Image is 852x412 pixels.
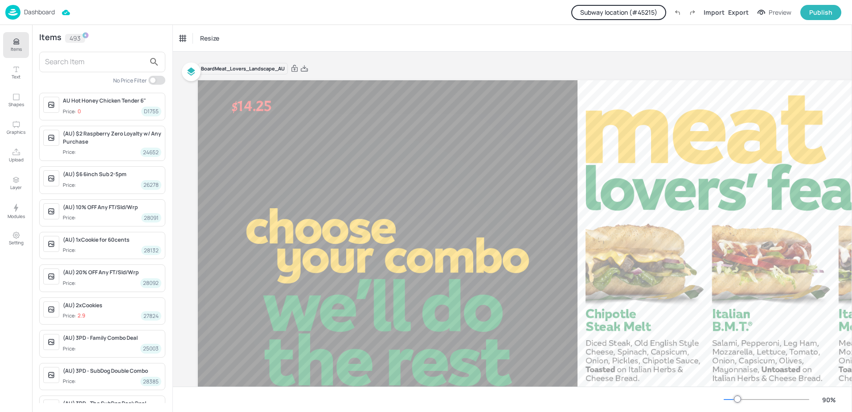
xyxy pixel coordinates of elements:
div: (AU) 3PD - Family Combo Deal [63,334,161,342]
div: Import [704,8,725,17]
div: D1755 [141,107,161,116]
div: 26278 [141,180,161,190]
div: Price: [63,378,78,385]
div: 28385 [140,377,161,386]
button: Layer [3,170,29,196]
div: 25003 [140,344,161,353]
p: Upload [9,157,24,163]
div: No Price Filter [113,77,147,84]
div: (AU) 3PD - SubDog Double Combo [63,367,161,375]
div: Price: [63,181,78,189]
div: Export [728,8,749,17]
button: Publish [800,5,841,20]
span: Resize [198,33,221,43]
label: Undo (Ctrl + Z) [670,5,685,20]
button: Preview [752,6,797,19]
div: Board Meat_Lovers_Landscape_AU [198,63,288,75]
div: Items [39,34,61,43]
div: (AU) $2 Raspberry Zero Loyalty w/ Any Purchase [63,130,161,146]
div: (AU) $6 6inch Sub 2-5pm [63,170,161,178]
p: 493 [70,35,81,41]
p: Modules [8,213,25,219]
button: Shapes [3,87,29,113]
div: 27824 [141,311,161,321]
img: logo-86c26b7e.jpg [5,5,20,20]
div: AU Hot Honey Chicken Tender 6" [63,97,161,105]
div: (AU) 2xCookies [63,301,161,309]
button: Text [3,60,29,86]
label: Redo (Ctrl + Y) [685,5,700,20]
div: Publish [809,8,832,17]
div: Price: [63,312,85,320]
p: Setting [9,239,24,246]
div: (AU) 20% OFF Any FT/Sld/Wrp [63,268,161,276]
button: Subway location (#45215) [571,5,666,20]
div: Price: [63,280,78,287]
p: Items [11,46,22,52]
button: search [145,53,163,71]
div: 28132 [141,246,161,255]
p: 2.9 [78,313,85,319]
p: Dashboard [24,9,55,15]
button: Items [3,32,29,58]
div: (AU) 3PD - The SubDog Pack Deal [63,400,161,408]
div: (AU) 1xCookie for 60cents [63,236,161,244]
p: Graphics [7,129,25,135]
p: Text [12,74,20,80]
p: $14.25 [212,95,291,117]
div: Price: [63,345,78,353]
p: 0 [78,108,81,115]
div: 90 % [818,395,840,404]
p: Shapes [8,101,24,107]
div: Price: [63,214,78,222]
div: Price: [63,108,81,115]
input: Search Item [45,55,145,69]
div: Price: [63,247,78,254]
div: (AU) 10% OFF Any FT/Sld/Wrp [63,203,161,211]
div: 28092 [140,278,161,288]
p: Layer [10,184,22,190]
div: Preview [769,8,791,17]
button: Graphics [3,115,29,141]
button: Upload [3,143,29,169]
button: Modules [3,198,29,224]
div: Price: [63,148,78,156]
button: Setting [3,226,29,251]
div: 24652 [140,148,161,157]
div: 28091 [141,213,161,222]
